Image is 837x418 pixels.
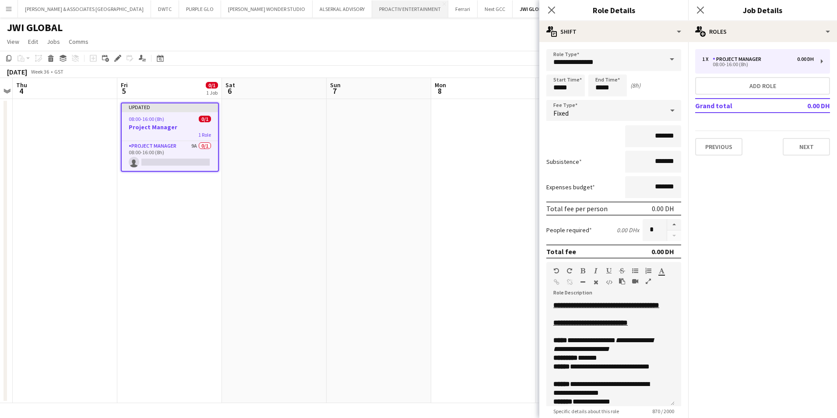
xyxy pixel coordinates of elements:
[645,408,681,414] span: 870 / 2000
[122,123,218,131] h3: Project Manager
[632,267,638,274] button: Unordered List
[151,0,179,18] button: DWTC
[513,0,555,18] button: JWI GLOBAL
[580,267,586,274] button: Bold
[206,89,218,96] div: 1 Job
[433,86,446,96] span: 8
[329,86,341,96] span: 7
[121,81,128,89] span: Fri
[688,21,837,42] div: Roles
[539,21,688,42] div: Shift
[546,408,626,414] span: Specific details about this role
[198,131,211,138] span: 1 Role
[15,86,27,96] span: 4
[566,267,573,274] button: Redo
[330,81,341,89] span: Sun
[688,4,837,16] h3: Job Details
[179,0,221,18] button: PURPLE GLO
[4,36,23,47] a: View
[69,38,88,46] span: Comms
[619,278,625,285] button: Paste as plain text
[593,267,599,274] button: Italic
[546,204,608,213] div: Total fee per person
[54,68,63,75] div: GST
[593,279,599,286] button: Clear Formatting
[778,99,830,113] td: 0.00 DH
[538,86,549,96] span: 9
[478,0,513,18] button: Next GCC
[645,278,651,285] button: Fullscreen
[372,0,448,18] button: PROACTIV ENTERTAINMENT
[28,38,38,46] span: Edit
[313,0,372,18] button: ALSERKAL ADVISORY
[619,267,625,274] button: Strikethrough
[16,81,27,89] span: Thu
[546,158,582,166] label: Subsistence
[546,247,576,256] div: Total fee
[658,267,665,274] button: Text Color
[7,38,19,46] span: View
[702,62,814,67] div: 08:00-16:00 (8h)
[221,0,313,18] button: [PERSON_NAME] WONDER STUDIO
[630,81,640,89] div: (8h)
[632,278,638,285] button: Insert video
[120,86,128,96] span: 5
[797,56,814,62] div: 0.00 DH
[448,0,478,18] button: Ferrari
[121,103,219,172] app-job-card: Updated08:00-16:00 (8h)0/1Project Manager1 RoleProject Manager9A0/108:00-16:00 (8h)
[667,219,681,230] button: Increase
[713,56,765,62] div: Project Manager
[606,267,612,274] button: Underline
[129,116,164,122] span: 08:00-16:00 (8h)
[18,0,151,18] button: [PERSON_NAME] & ASSOCIATES [GEOGRAPHIC_DATA]
[695,99,778,113] td: Grand total
[29,68,51,75] span: Week 36
[7,21,63,34] h1: JWI GLOBAL
[7,67,27,76] div: [DATE]
[546,226,592,234] label: People required
[695,138,742,156] button: Previous
[546,183,595,191] label: Expenses budget
[65,36,92,47] a: Comms
[606,279,612,286] button: HTML Code
[553,109,569,117] span: Fixed
[651,247,674,256] div: 0.00 DH
[695,77,830,95] button: Add role
[435,81,446,89] span: Mon
[783,138,830,156] button: Next
[702,56,713,62] div: 1 x
[539,4,688,16] h3: Role Details
[43,36,63,47] a: Jobs
[199,116,211,122] span: 0/1
[580,279,586,286] button: Horizontal Line
[225,81,235,89] span: Sat
[206,82,218,89] span: 0/1
[617,226,639,234] div: 0.00 DH x
[25,36,42,47] a: Edit
[122,103,218,110] div: Updated
[652,204,674,213] div: 0.00 DH
[47,38,60,46] span: Jobs
[224,86,235,96] span: 6
[645,267,651,274] button: Ordered List
[122,141,218,171] app-card-role: Project Manager9A0/108:00-16:00 (8h)
[553,267,559,274] button: Undo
